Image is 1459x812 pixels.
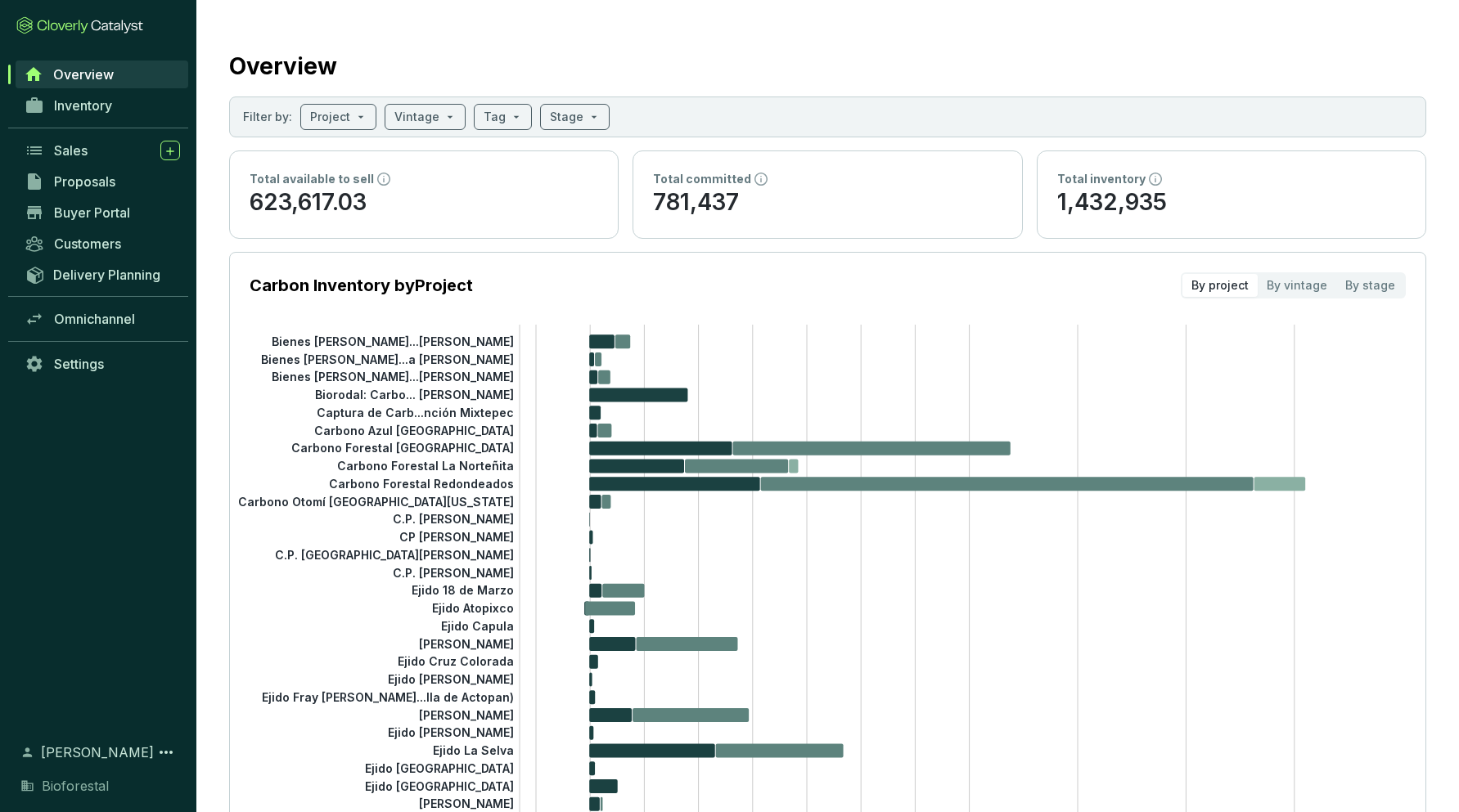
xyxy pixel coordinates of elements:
div: By vintage [1258,274,1336,297]
tspan: Ejido Cruz Colorada [398,654,514,668]
div: segmented control [1181,272,1406,298]
tspan: CP [PERSON_NAME] [399,530,514,544]
span: Omnichannel [54,311,135,327]
tspan: [PERSON_NAME] [419,636,514,650]
tspan: Ejido [GEOGRAPHIC_DATA] [365,779,514,793]
tspan: Ejido La Selva [433,743,514,757]
tspan: C.P. [GEOGRAPHIC_DATA][PERSON_NAME] [275,548,514,562]
tspan: Carbono Azul [GEOGRAPHIC_DATA] [314,423,514,437]
p: Filter by: [243,109,292,125]
span: Overview [53,66,114,83]
a: Sales [16,137,188,164]
tspan: Carbono Forestal La Norteñita [337,459,514,473]
a: Buyer Portal [16,199,188,227]
p: Total committed [653,171,751,187]
tspan: Carbono Forestal [GEOGRAPHIC_DATA] [291,441,514,455]
span: [PERSON_NAME] [41,742,154,762]
span: Proposals [54,173,115,190]
p: Carbon Inventory by Project [250,274,473,297]
span: Customers [54,236,121,252]
a: Inventory [16,92,188,119]
tspan: C.P. [PERSON_NAME] [393,565,514,579]
tspan: Captura de Carb...nción Mixtepec [317,406,514,419]
p: 623,617.03 [250,187,598,218]
tspan: Ejido Capula [441,619,514,633]
tspan: Carbono Otomí [GEOGRAPHIC_DATA][US_STATE] [238,494,514,508]
tspan: [PERSON_NAME] [419,796,514,810]
a: Omnichannel [16,305,188,333]
p: Total available to sell [250,171,374,187]
a: Delivery Planning [16,261,188,288]
a: Settings [16,350,188,378]
tspan: Biorodal: Carbo... [PERSON_NAME] [315,388,514,402]
tspan: Ejido [PERSON_NAME] [388,672,514,686]
h2: Overview [229,49,337,83]
tspan: Ejido 18 de Marzo [412,583,514,597]
div: By project [1182,274,1258,297]
span: Bioforestal [42,776,109,796]
span: Settings [54,356,104,372]
tspan: C.P. [PERSON_NAME] [393,512,514,526]
span: Sales [54,142,88,159]
tspan: [PERSON_NAME] [419,708,514,722]
span: Inventory [54,97,112,114]
tspan: Bienes [PERSON_NAME]...[PERSON_NAME] [272,370,514,384]
a: Customers [16,230,188,258]
tspan: Bienes [PERSON_NAME]...a [PERSON_NAME] [261,352,514,366]
tspan: Bienes [PERSON_NAME]...[PERSON_NAME] [272,334,514,348]
p: 1,432,935 [1057,187,1406,218]
tspan: Ejido Atopixco [432,601,514,615]
span: Buyer Portal [54,204,130,221]
tspan: Ejido [GEOGRAPHIC_DATA] [365,761,514,775]
a: Overview [16,61,188,88]
span: Delivery Planning [53,267,160,283]
tspan: Ejido [PERSON_NAME] [388,725,514,739]
tspan: Carbono Forestal Redondeados [329,477,514,491]
p: Total inventory [1057,171,1146,187]
a: Proposals [16,168,188,195]
tspan: Ejido Fray [PERSON_NAME]...lla de Actopan) [262,690,514,704]
p: 781,437 [653,187,1002,218]
div: By stage [1336,274,1404,297]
